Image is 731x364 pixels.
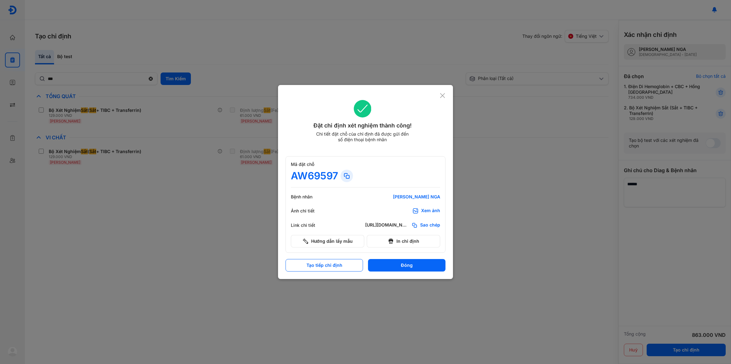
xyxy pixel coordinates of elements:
button: Tạo tiếp chỉ định [286,259,363,272]
button: In chỉ định [367,235,440,247]
div: AW69597 [291,170,338,182]
div: Đặt chỉ định xét nghiệm thành công! [286,121,440,130]
div: Chi tiết đặt chỗ của chỉ định đã được gửi đến số điện thoại bệnh nhân [313,131,411,142]
div: [URL][DOMAIN_NAME] [365,222,409,228]
div: Mã đặt chỗ [291,162,440,167]
button: Đóng [368,259,445,272]
div: Link chi tiết [291,222,328,228]
span: Sao chép [420,222,440,228]
div: Ảnh chi tiết [291,208,328,214]
div: Xem ảnh [421,208,440,214]
div: [PERSON_NAME] NGA [365,194,440,200]
button: Hướng dẫn lấy mẫu [291,235,364,247]
div: Bệnh nhân [291,194,328,200]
